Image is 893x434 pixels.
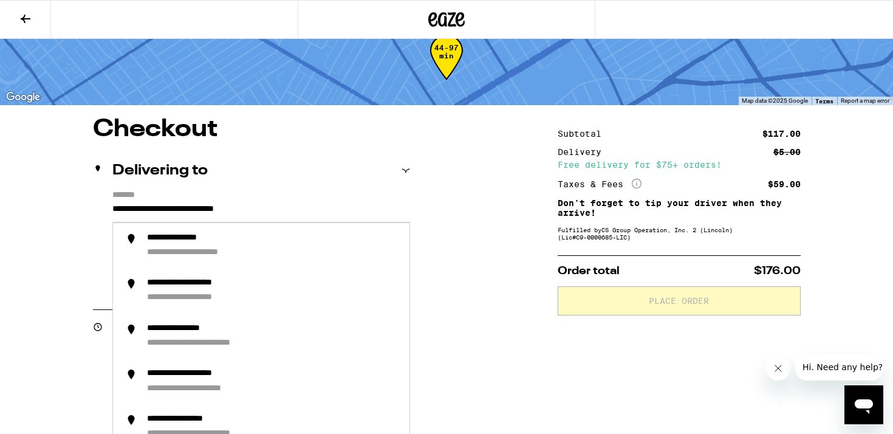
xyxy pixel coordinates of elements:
div: Taxes & Fees [558,179,642,190]
a: Report a map error [841,97,889,104]
iframe: Close message [766,356,790,381]
div: 44-97 min [430,44,463,89]
span: Order total [558,266,620,277]
div: Delivery [558,148,610,156]
div: $59.00 [768,180,801,188]
button: Place Order [558,286,801,315]
div: $117.00 [762,129,801,138]
h2: Delivering to [112,164,208,178]
a: Terms [815,97,833,105]
div: $5.00 [773,148,801,156]
div: Fulfilled by CS Group Operation, Inc. 2 (Lincoln) (Lic# C9-0000685-LIC ) [558,226,801,241]
iframe: Button to launch messaging window [844,385,883,424]
div: Subtotal [558,129,610,138]
img: Google [3,89,43,105]
p: Don't forget to tip your driver when they arrive! [558,198,801,218]
iframe: Message from company [795,354,883,381]
span: Place Order [649,297,709,305]
span: $176.00 [754,266,801,277]
a: Open this area in Google Maps (opens a new window) [3,89,43,105]
h1: Checkout [93,117,410,142]
div: Free delivery for $75+ orders! [558,160,801,169]
span: Map data ©2025 Google [742,97,808,104]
